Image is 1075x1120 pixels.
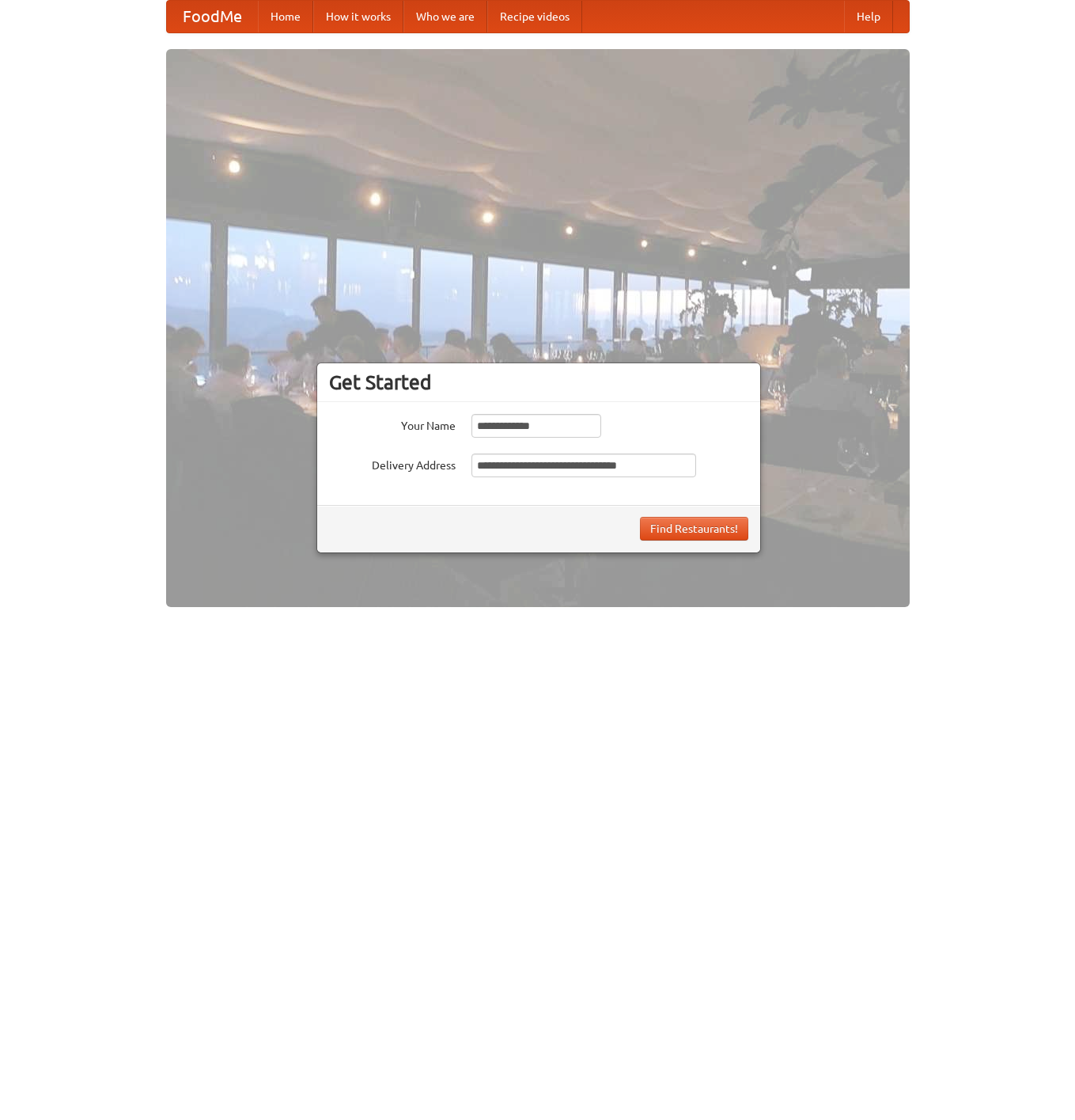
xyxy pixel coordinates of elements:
a: Help [844,1,893,32]
a: Recipe videos [487,1,582,32]
label: Your Name [329,414,456,434]
button: Find Restaurants! [640,517,748,541]
a: Who we are [403,1,487,32]
h3: Get Started [329,370,748,394]
a: FoodMe [167,1,258,32]
a: How it works [313,1,403,32]
label: Delivery Address [329,454,456,473]
a: Home [258,1,313,32]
